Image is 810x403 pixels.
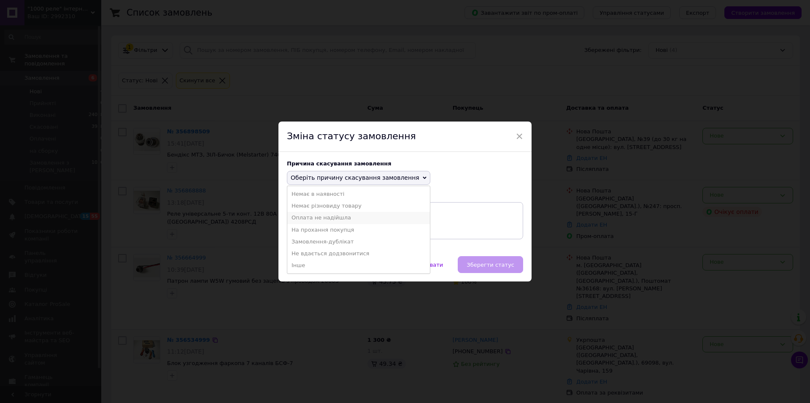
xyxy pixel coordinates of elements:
li: Немає різновиду товару [287,200,430,212]
div: Зміна статусу замовлення [278,122,532,152]
li: Не вдається додзвонитися [287,248,430,260]
span: × [516,129,523,143]
li: Замовлення-дублікат [287,236,430,248]
li: На прохання покупця [287,224,430,236]
li: Оплата не надійшла [287,212,430,224]
span: Оберіть причину скасування замовлення [291,174,419,181]
li: Інше [287,260,430,271]
li: Немає в наявності [287,188,430,200]
div: Причина скасування замовлення [287,160,523,167]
